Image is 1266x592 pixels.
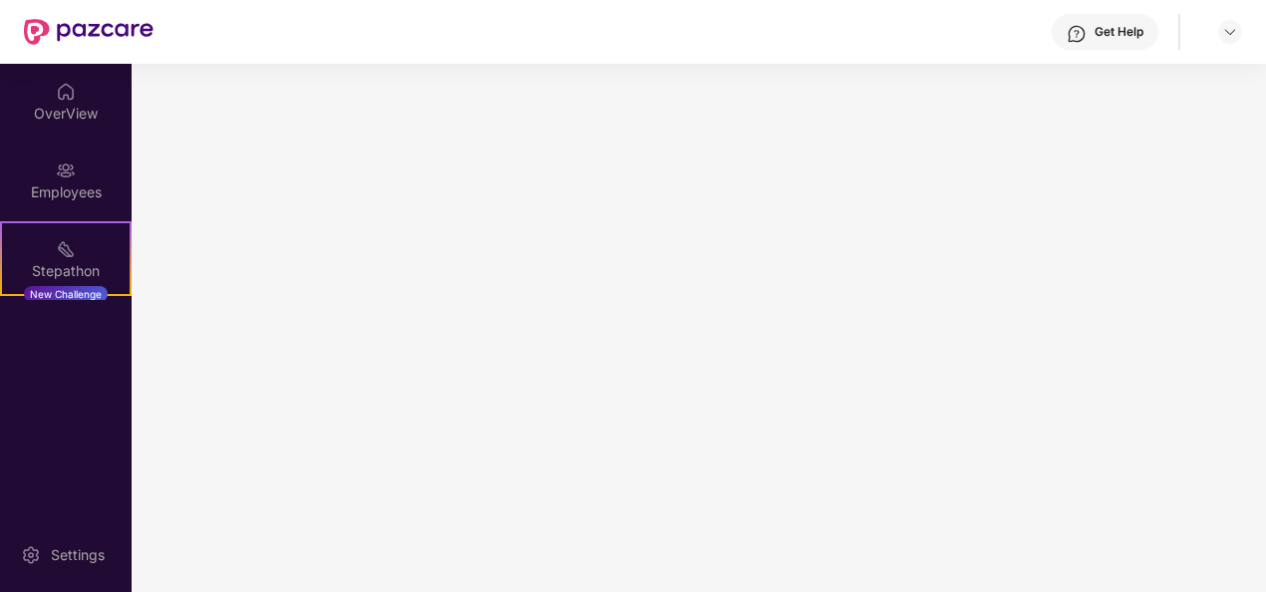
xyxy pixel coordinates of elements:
[56,239,76,259] img: svg+xml;base64,PHN2ZyB4bWxucz0iaHR0cDovL3d3dy53My5vcmcvMjAwMC9zdmciIHdpZHRoPSIyMSIgaGVpZ2h0PSIyMC...
[24,19,154,45] img: New Pazcare Logo
[1067,24,1087,44] img: svg+xml;base64,PHN2ZyBpZD0iSGVscC0zMngzMiIgeG1sbnM9Imh0dHA6Ly93d3cudzMub3JnLzIwMDAvc3ZnIiB3aWR0aD...
[45,545,111,565] div: Settings
[24,286,108,302] div: New Challenge
[1095,24,1143,40] div: Get Help
[2,261,130,281] div: Stepathon
[56,160,76,180] img: svg+xml;base64,PHN2ZyBpZD0iRW1wbG95ZWVzIiB4bWxucz0iaHR0cDovL3d3dy53My5vcmcvMjAwMC9zdmciIHdpZHRoPS...
[1222,24,1238,40] img: svg+xml;base64,PHN2ZyBpZD0iRHJvcGRvd24tMzJ4MzIiIHhtbG5zPSJodHRwOi8vd3d3LnczLm9yZy8yMDAwL3N2ZyIgd2...
[56,82,76,102] img: svg+xml;base64,PHN2ZyBpZD0iSG9tZSIgeG1sbnM9Imh0dHA6Ly93d3cudzMub3JnLzIwMDAvc3ZnIiB3aWR0aD0iMjAiIG...
[21,545,41,565] img: svg+xml;base64,PHN2ZyBpZD0iU2V0dGluZy0yMHgyMCIgeG1sbnM9Imh0dHA6Ly93d3cudzMub3JnLzIwMDAvc3ZnIiB3aW...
